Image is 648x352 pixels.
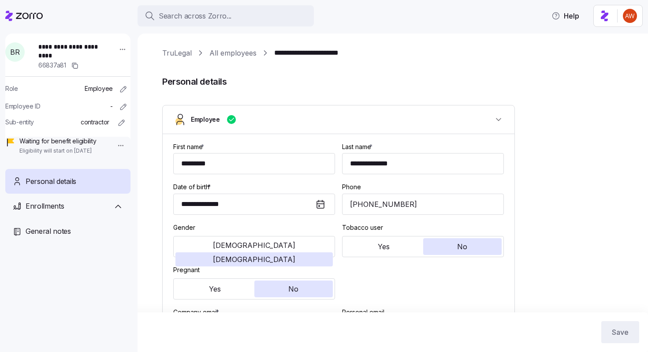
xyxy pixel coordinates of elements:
label: Personal email [342,307,384,317]
button: Help [544,7,586,25]
span: No [457,243,467,250]
span: Employee ID [5,102,41,111]
span: B R [10,49,19,56]
a: TruLegal [162,48,192,59]
span: Eligibility will start on [DATE] [19,147,96,155]
img: 3c671664b44671044fa8929adf5007c6 [623,9,637,23]
label: Company email [173,307,221,317]
label: Gender [173,223,195,232]
span: No [288,285,298,292]
span: General notes [26,226,71,237]
span: Personal details [26,176,76,187]
span: Role [5,84,18,93]
span: [DEMOGRAPHIC_DATA] [213,256,295,263]
label: Last name [342,142,374,152]
span: Enrollments [26,201,64,212]
span: Help [551,11,579,21]
span: Save [612,327,629,337]
button: Save [601,321,639,343]
span: Waiting for benefit eligibility [19,137,96,146]
span: contractor [81,118,109,127]
span: Employee [191,115,220,124]
span: Search across Zorro... [159,11,231,22]
span: Personal details [162,75,636,89]
input: Phone [342,194,504,215]
span: Sub-entity [5,118,34,127]
span: Yes [209,285,221,292]
span: [DEMOGRAPHIC_DATA] [213,242,295,249]
span: Employee [85,84,113,93]
span: - [110,102,113,111]
button: Search across Zorro... [138,5,314,26]
label: Pregnant [173,265,200,275]
span: 66837a81 [38,61,66,70]
label: Phone [342,182,361,192]
label: First name [173,142,206,152]
a: All employees [209,48,257,59]
button: Employee [163,105,514,134]
span: Yes [378,243,390,250]
label: Date of birth [173,182,212,192]
label: Tobacco user [342,223,383,232]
